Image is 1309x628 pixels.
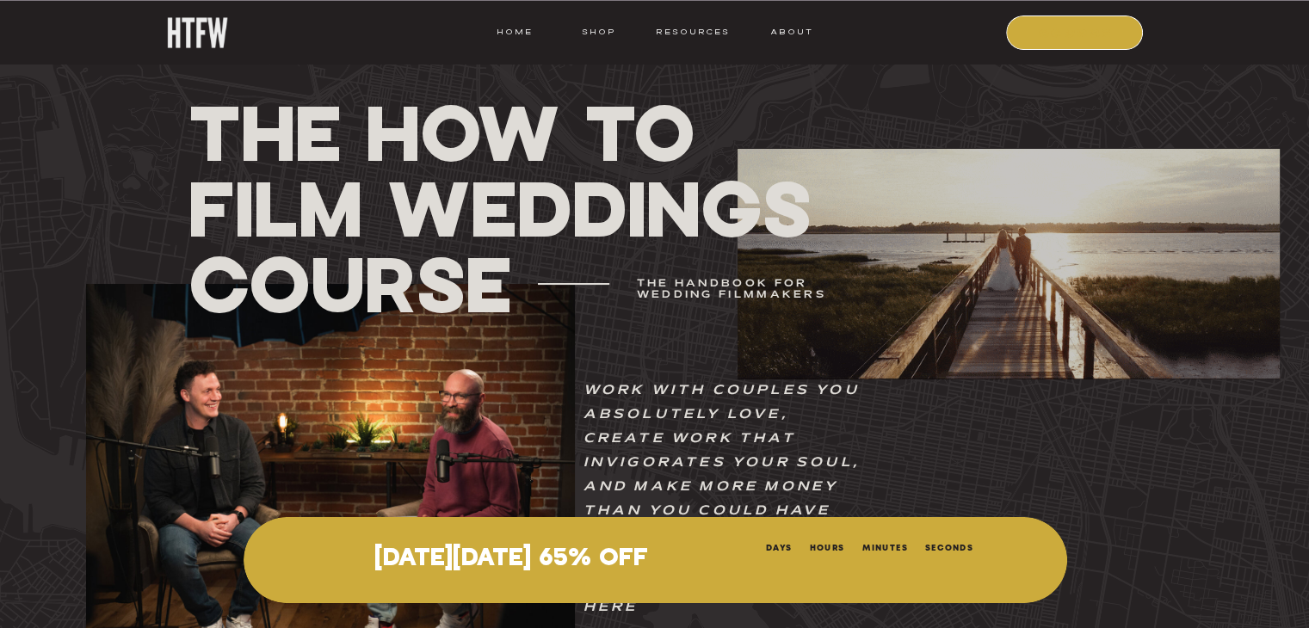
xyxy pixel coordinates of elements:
a: resources [650,24,730,40]
a: ABOUT [769,24,813,40]
p: [DATE][DATE] 65% OFF [283,545,740,573]
a: HOME [497,24,533,40]
li: Minutes [861,539,907,553]
li: Hours [809,539,844,553]
li: Seconds [924,539,972,553]
a: COURSE [1017,24,1134,40]
h1: THE How To Film Weddings Course [188,94,823,322]
a: shop [565,24,633,40]
i: Work with couples you absolutely love, create work that invigorates your soul, and make more mone... [583,385,861,613]
li: Days [766,539,792,553]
